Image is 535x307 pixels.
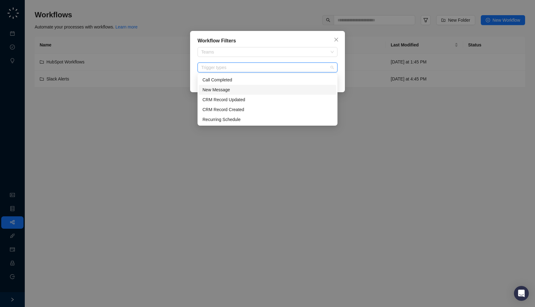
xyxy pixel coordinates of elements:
div: Call Completed [202,76,333,83]
div: CRM Record Updated [202,96,333,103]
div: Call Completed [199,75,336,85]
div: Workflow Filters [198,37,337,45]
div: Open Intercom Messenger [514,286,529,301]
div: Recurring Schedule [199,115,336,124]
div: CRM Record Updated [199,95,336,105]
div: New Message [202,86,333,93]
div: New Message [199,85,336,95]
div: CRM Record Created [202,106,333,113]
button: Close [331,35,341,45]
span: close [334,37,339,42]
div: CRM Record Created [199,105,336,115]
div: Recurring Schedule [202,116,333,123]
